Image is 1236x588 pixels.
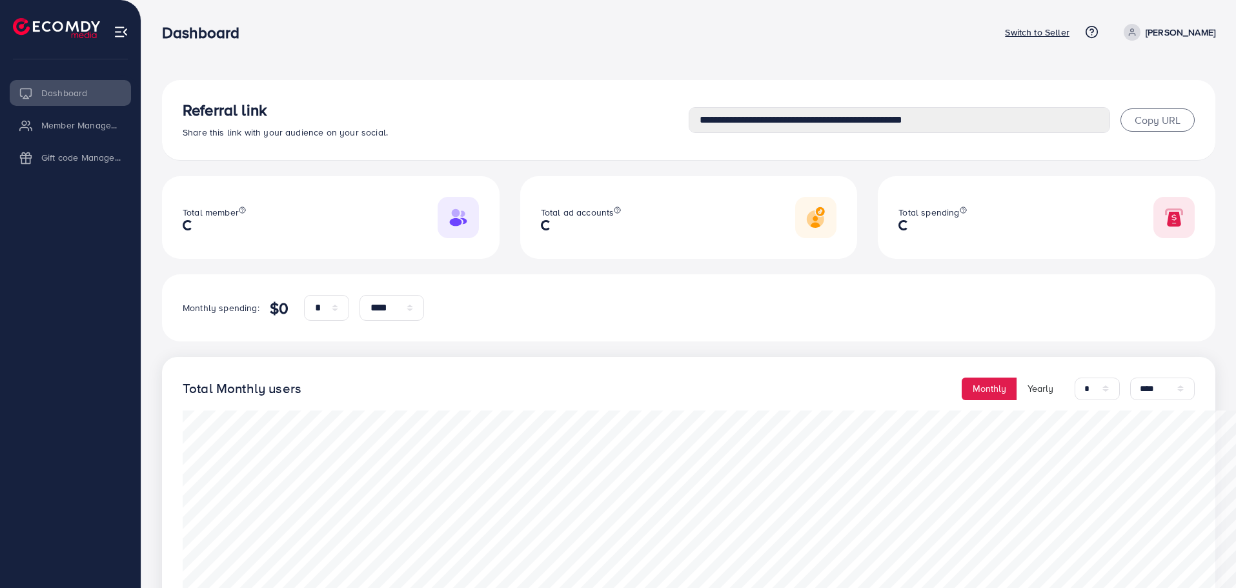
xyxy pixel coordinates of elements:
button: Copy URL [1120,108,1195,132]
button: Monthly [962,378,1017,400]
p: Monthly spending: [183,300,259,316]
img: menu [114,25,128,39]
button: Yearly [1017,378,1064,400]
p: Switch to Seller [1005,25,1069,40]
p: [PERSON_NAME] [1146,25,1215,40]
span: Share this link with your audience on your social. [183,126,388,139]
span: Copy URL [1135,113,1180,127]
a: [PERSON_NAME] [1119,24,1215,41]
span: Total spending [898,206,959,219]
img: Responsive image [795,197,836,238]
h3: Referral link [183,101,689,119]
h4: Total Monthly users [183,381,301,397]
span: Total ad accounts [541,206,614,219]
h3: Dashboard [162,23,250,42]
img: logo [13,18,100,38]
span: Total member [183,206,239,219]
h4: $0 [270,299,289,318]
img: Responsive image [1153,197,1195,238]
img: Responsive image [438,197,479,238]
